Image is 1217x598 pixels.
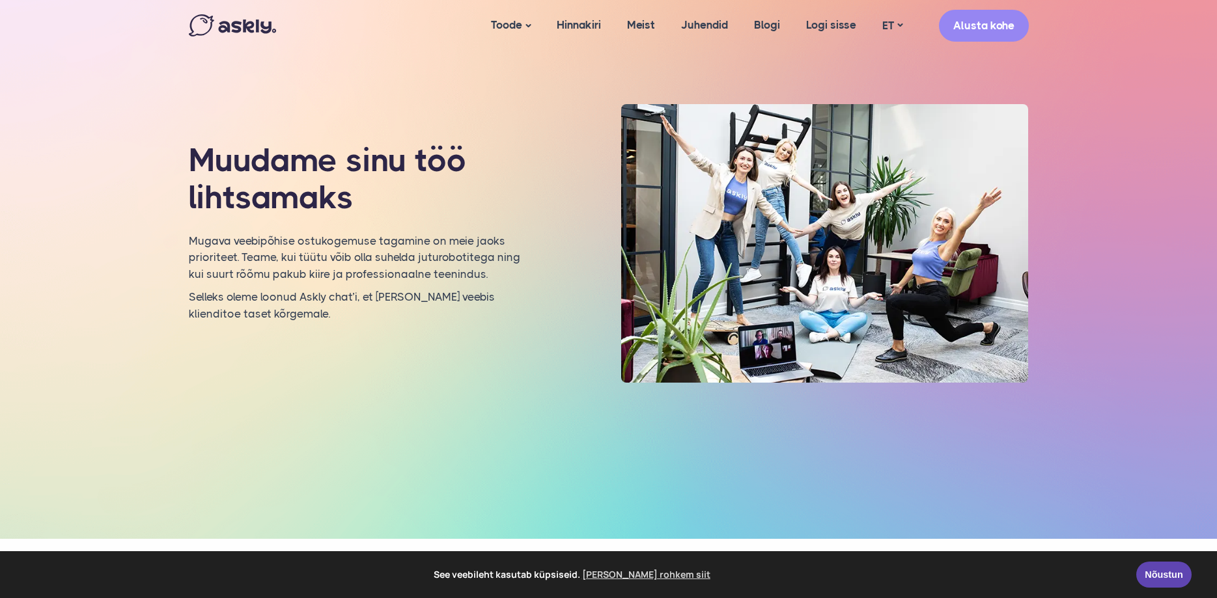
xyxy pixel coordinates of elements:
[1136,562,1192,588] a: Nõustun
[580,565,712,584] a: learn more about cookies
[189,142,524,217] h1: Muudame sinu töö lihtsamaks
[189,233,524,283] p: Mugava veebipõhise ostukogemuse tagamine on meie jaoks prioriteet. Teame, kui tüütu võib olla suh...
[869,16,916,35] a: ET
[189,14,276,36] img: Askly
[19,565,1127,584] span: See veebileht kasutab küpsiseid.
[189,289,524,322] p: Selleks oleme loonud Askly chat’i, et [PERSON_NAME] veebis klienditoe taset kõrgemale.
[939,10,1029,42] a: Alusta kohe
